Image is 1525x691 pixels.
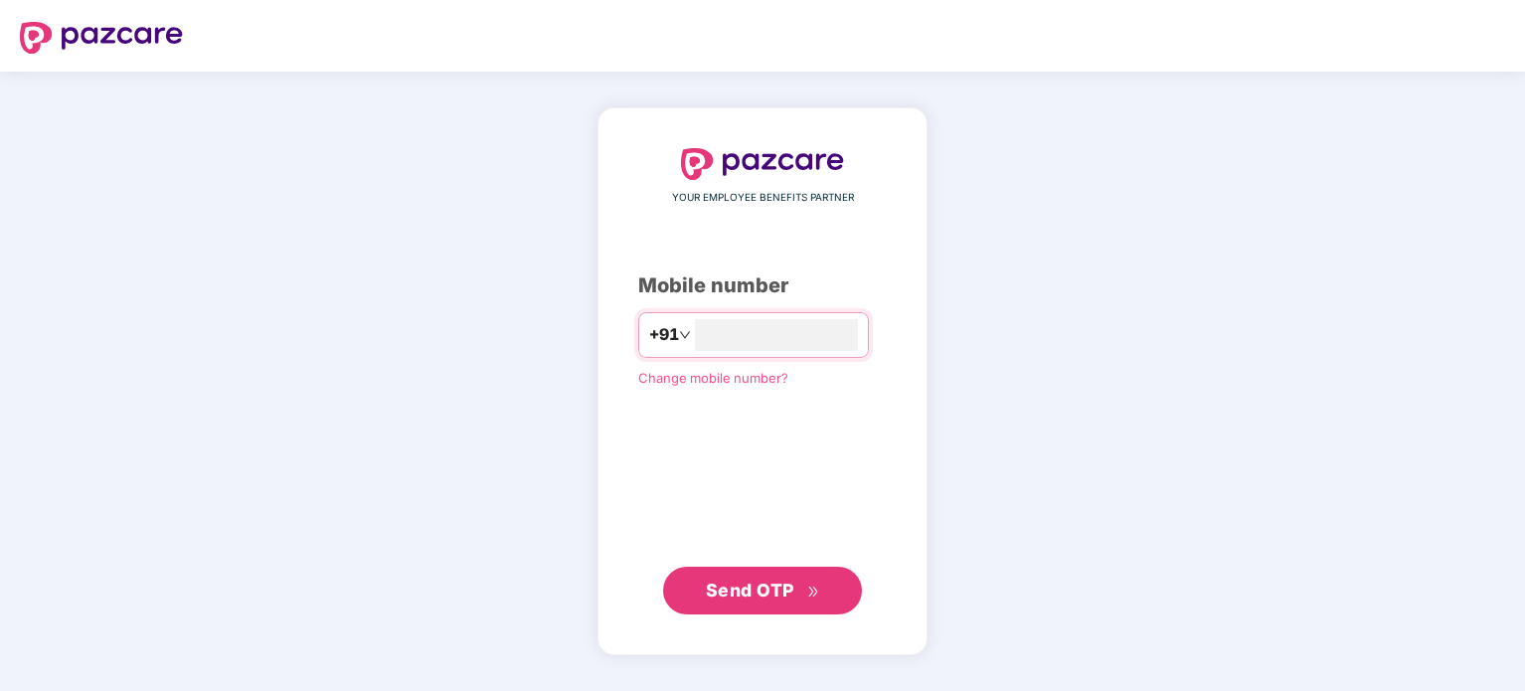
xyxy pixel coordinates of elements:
[638,270,887,301] div: Mobile number
[807,586,820,599] span: double-right
[20,22,183,54] img: logo
[649,322,679,347] span: +91
[681,148,844,180] img: logo
[672,190,854,206] span: YOUR EMPLOYEE BENEFITS PARTNER
[663,567,862,614] button: Send OTPdouble-right
[679,329,691,341] span: down
[706,580,794,601] span: Send OTP
[638,370,788,386] a: Change mobile number?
